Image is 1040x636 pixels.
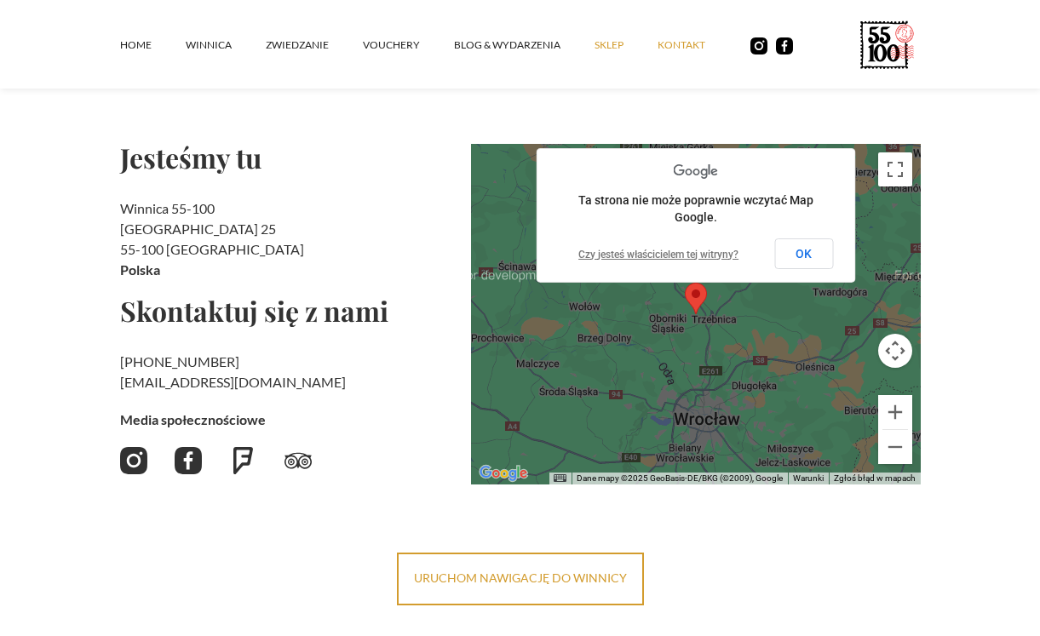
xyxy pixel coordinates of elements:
h2: Skontaktuj się z nami [120,297,457,324]
button: Pomniejsz [878,430,912,464]
a: winnica [186,20,266,71]
span: Dane mapy ©2025 GeoBasis-DE/BKG (©2009), Google [577,473,783,483]
button: Sterowanie kamerą na mapie [878,334,912,368]
a: Warunki (otwiera się w nowej karcie) [793,473,824,483]
div: Map pin [685,283,707,314]
a: kontakt [658,20,739,71]
img: Google [475,462,531,484]
a: [EMAIL_ADDRESS][DOMAIN_NAME] [120,374,346,390]
a: Czy jesteś właścicielem tej witryny? [578,249,738,261]
a: uruchom nawigację do winnicy [397,553,644,605]
span: Ta strona nie może poprawnie wczytać Map Google. [578,193,813,224]
a: SKLEP [595,20,658,71]
button: Skróty klawiszowe [554,473,566,484]
a: Zgłoś błąd w mapach [834,473,916,483]
button: Włącz widok pełnoekranowy [878,152,912,186]
h2: Winnica 55-100 [GEOGRAPHIC_DATA] 25 55-100 [GEOGRAPHIC_DATA] [120,198,457,280]
strong: Polska [120,261,160,278]
button: OK [774,238,833,269]
a: vouchery [363,20,454,71]
h2: ‍ [120,352,457,392]
button: Powiększ [878,395,912,429]
strong: Media społecznościowe [120,411,266,427]
a: Home [120,20,186,71]
a: [PHONE_NUMBER] [120,353,239,370]
a: ZWIEDZANIE [266,20,363,71]
a: Pokaż ten obszar w Mapach Google (otwiera się w nowym oknie) [475,462,531,484]
h2: Jesteśmy tu [120,144,457,171]
a: Blog & Wydarzenia [454,20,595,71]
